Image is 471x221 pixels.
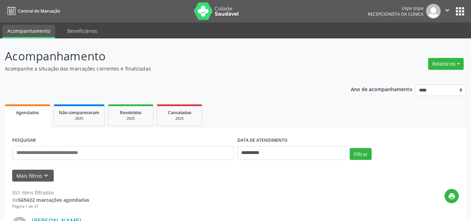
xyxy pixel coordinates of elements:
[12,204,89,209] div: Página 1 de 37
[428,58,464,70] button: Relatórios
[454,5,466,17] button: apps
[441,4,454,19] button: 
[16,110,39,116] span: Agendados
[18,197,89,203] strong: 569422 marcações agendadas
[5,65,328,72] p: Acompanhe a situação das marcações correntes e finalizadas
[12,189,89,196] div: 551 itens filtrados
[120,110,142,116] span: Resolvidos
[350,148,372,160] button: Filtrar
[12,196,89,204] div: de
[368,5,424,11] div: Uspe Uspe
[18,8,60,14] span: Central de Marcação
[162,116,197,121] div: 2025
[12,170,54,182] button: Mais filtroskeyboard_arrow_down
[42,172,50,179] i: keyboard_arrow_down
[5,47,328,65] p: Acompanhamento
[59,116,99,121] div: 2025
[368,11,424,17] span: Recepcionista da clínica
[237,135,288,146] label: DATA DE ATENDIMENTO
[445,189,459,203] button: print
[168,110,191,116] span: Cancelados
[351,84,412,93] p: Ano de acompanhamento
[443,6,451,14] i: 
[5,5,60,17] a: Central de Marcação
[62,25,102,37] a: Beneficiários
[59,110,99,116] span: Não compareceram
[2,25,55,38] a: Acompanhamento
[448,192,456,200] i: print
[113,116,148,121] div: 2025
[426,4,441,19] img: img
[12,135,36,146] label: PESQUISAR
